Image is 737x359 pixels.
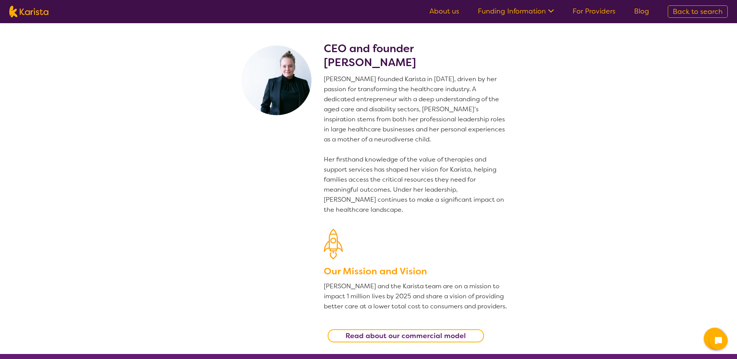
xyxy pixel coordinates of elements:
a: Funding Information [478,7,554,16]
button: Channel Menu [704,328,725,349]
span: Back to search [673,7,723,16]
h2: CEO and founder [PERSON_NAME] [324,42,508,70]
a: About us [429,7,459,16]
a: Blog [634,7,649,16]
h3: Our Mission and Vision [324,264,508,278]
img: Our Mission [324,229,343,259]
a: For Providers [573,7,616,16]
b: Read about our commercial model [345,331,466,340]
a: Back to search [668,5,728,18]
p: [PERSON_NAME] and the Karista team are on a mission to impact 1 million lives by 2025 and share a... [324,281,508,311]
img: Karista logo [9,6,48,17]
p: [PERSON_NAME] founded Karista in [DATE], driven by her passion for transforming the healthcare in... [324,74,508,215]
